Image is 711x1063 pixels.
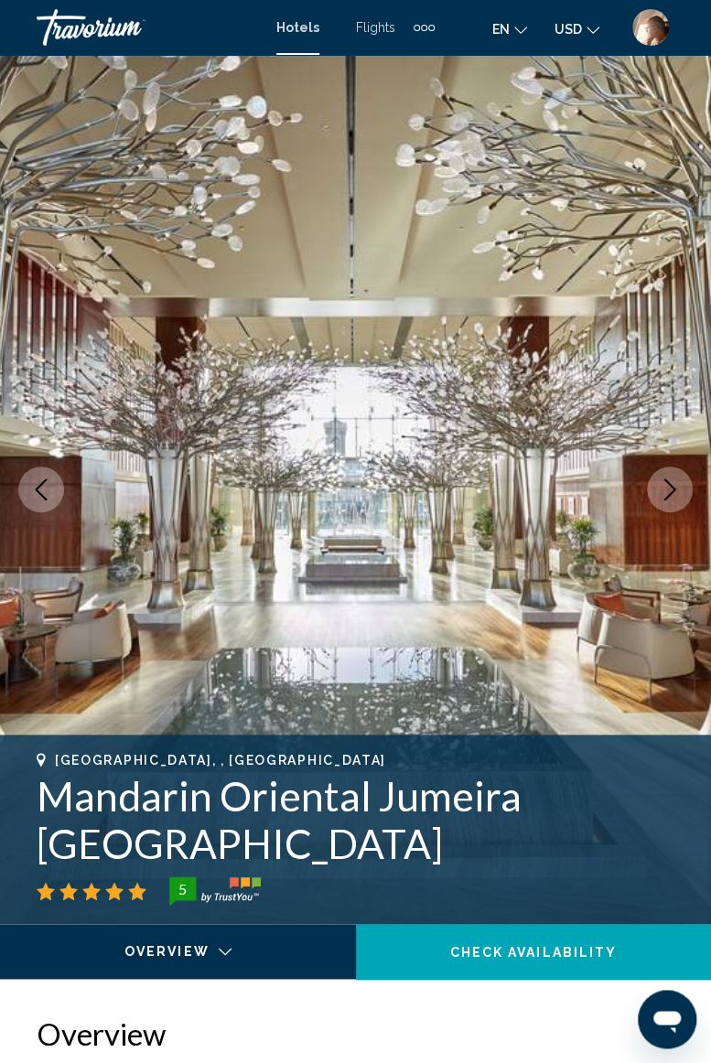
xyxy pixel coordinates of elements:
[55,753,386,768] span: [GEOGRAPHIC_DATA], , [GEOGRAPHIC_DATA]
[638,990,696,1048] iframe: Button to launch messaging window
[37,1015,674,1052] h2: Overview
[555,22,582,37] span: USD
[414,13,435,42] button: Extra navigation items
[37,9,258,46] a: Travorium
[647,467,693,512] button: Next image
[492,16,527,42] button: Change language
[555,16,599,42] button: Change currency
[356,20,395,35] a: Flights
[632,9,669,46] img: Z
[169,876,261,906] img: trustyou-badge-hor.svg
[627,8,674,47] button: User Menu
[276,20,319,35] a: Hotels
[164,878,200,900] div: 5
[449,945,617,960] span: Check Availability
[18,467,64,512] button: Previous image
[37,772,674,867] h1: Mandarin Oriental Jumeira [GEOGRAPHIC_DATA]
[492,22,510,37] span: en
